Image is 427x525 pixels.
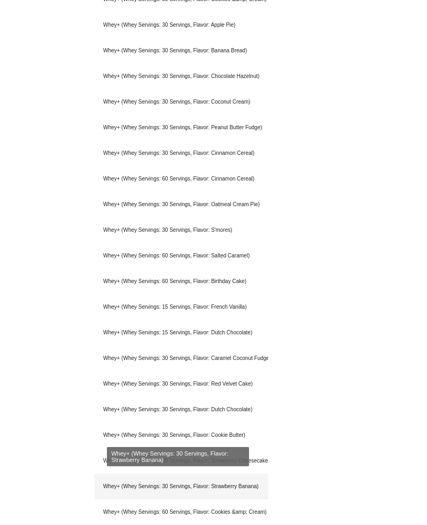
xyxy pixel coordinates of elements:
div: Whey+ (Whey Servings: 60 Servings, Flavor: Cookies &amp; Cream) [95,499,268,525]
div: Whey+ (Whey Servings: 30 Servings, Flavor: Chocolate Hazelnut) [95,64,268,89]
div: Whey+ (Whey Servings: 30 Servings, Flavor: Red Velvet Cake) [95,371,268,397]
div: Whey+ (Whey Servings: 30 Servings, Flavor: Dutch Chocolate) [95,397,268,422]
div: Whey+ (Whey Servings: 30 Servings, Flavor: Strawberry Cheesecake) [95,448,268,474]
div: Whey+ (Whey Servings: 60 Servings, Flavor: Cinnamon Cereal) [95,166,268,192]
div: Whey+ (Whey Servings: 60 Servings, Flavor: Birthday Cake) [95,269,268,294]
div: Whey+ (Whey Servings: 30 Servings, Flavor: Cookie Butter) [95,422,268,448]
div: Whey+ (Whey Servings: 30 Servings, Flavor: Oatmeal Cream Pie) [95,192,268,217]
div: Whey+ (Whey Servings: 15 Servings, Flavor: Dutch Chocolate) [95,320,268,346]
div: Whey+ (Whey Servings: 30 Servings, Flavor: S'mores) [95,217,268,243]
div: Whey+ (Whey Servings: 30 Servings, Flavor: Coconut Cream) [95,89,268,115]
div: Whey+ (Whey Servings: 30 Servings, Flavor: Banana Bread) [95,38,268,64]
div: Whey+ (Whey Servings: 30 Servings, Flavor: Caramel Coconut Fudge Cookie) [95,346,268,371]
div: Whey+ (Whey Servings: 15 Servings, Flavor: French Vanilla) [95,294,268,320]
div: Whey+ (Whey Servings: 30 Servings, Flavor: Strawberry Banana) [95,474,268,499]
div: Whey+ (Whey Servings: 30 Servings, Flavor: Peanut Butter Fudge) [95,115,268,140]
div: Whey+ (Whey Servings: 60 Servings, Flavor: Salted Caramel) [95,243,268,269]
div: Whey+ (Whey Servings: 30 Servings, Flavor: Cinnamon Cereal) [95,140,268,166]
div: Whey+ (Whey Servings: 30 Servings, Flavor: Apple Pie) [95,12,268,38]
